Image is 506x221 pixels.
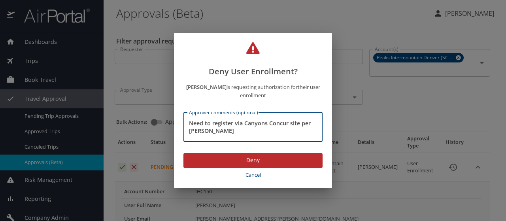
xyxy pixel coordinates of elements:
[190,155,316,165] span: Deny
[183,153,323,168] button: Deny
[183,83,323,100] p: is requesting authorization for their user enrollment
[189,119,317,134] textarea: Need to register via Canyons Concur site per [PERSON_NAME]
[183,42,323,78] h2: Deny User Enrollment?
[183,168,323,182] button: Cancel
[187,170,319,179] span: Cancel
[186,83,227,91] strong: [PERSON_NAME]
